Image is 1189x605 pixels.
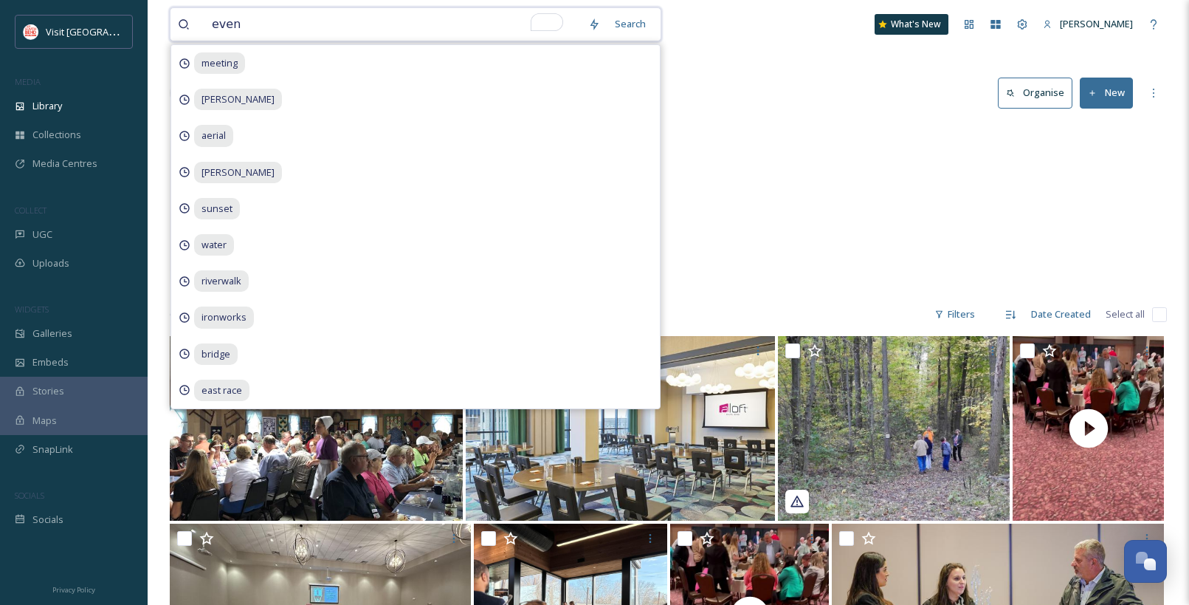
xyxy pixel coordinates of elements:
[194,198,240,219] span: sunset
[1060,17,1133,30] span: [PERSON_NAME]
[32,327,72,341] span: Galleries
[15,76,41,87] span: MEDIA
[194,89,282,110] span: [PERSON_NAME]
[875,14,948,35] a: What's New
[46,24,160,38] span: Visit [GEOGRAPHIC_DATA]
[1024,300,1098,329] div: Date Created
[607,10,653,38] div: Search
[32,256,69,270] span: Uploads
[194,307,254,328] span: ironworks
[194,234,234,256] span: water
[194,343,238,365] span: bridge
[170,307,199,321] span: 68 file s
[1124,540,1167,583] button: Open Chat
[24,24,38,39] img: vsbm-stackedMISH_CMYKlogo2017.jpg
[32,384,64,398] span: Stories
[32,228,52,242] span: UGC
[194,52,245,74] span: meeting
[32,128,81,142] span: Collections
[1106,307,1145,321] span: Select all
[32,513,63,527] span: Socials
[194,162,282,183] span: [PERSON_NAME]
[32,442,73,457] span: SnapLink
[194,380,249,401] span: east race
[1013,336,1164,521] img: thumbnail
[466,336,775,521] img: PRINT_aloft_south_bend2_ballrm_meeting_80305.jpg
[194,270,249,292] span: riverwalk
[1035,10,1140,38] a: [PERSON_NAME]
[32,355,69,369] span: Embeds
[52,585,95,595] span: Privacy Policy
[998,78,1072,108] button: Organise
[32,99,62,113] span: Library
[15,304,49,315] span: WIDGETS
[15,205,46,216] span: COLLECT
[1080,78,1133,108] button: New
[15,490,44,501] span: SOCIALS
[32,414,57,428] span: Maps
[204,8,581,41] input: To enrich screen reader interactions, please activate Accessibility in Grammarly extension settings
[194,125,233,146] span: aerial
[32,157,97,171] span: Media Centres
[778,336,1010,521] img: bc8a8f5a13c637d639772ca77ac2527f7a934cf388606784c3b3ee58cbe1d2e7.jpg
[927,300,982,329] div: Filters
[170,336,463,521] img: Carriage House group-Visit%20Shipshewana.heic
[998,78,1080,108] a: Organise
[52,580,95,598] a: Privacy Policy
